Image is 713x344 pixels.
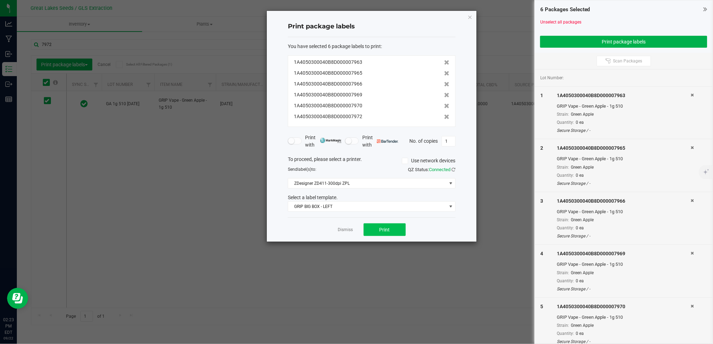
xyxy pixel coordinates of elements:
[294,80,362,88] span: 1A4050300040B8D000007966
[288,178,447,188] span: ZDesigner ZD411-300dpi ZPL
[338,227,353,233] a: Dismiss
[557,208,691,215] div: GRIP Vape - Green Apple - 1g 510
[540,198,543,204] span: 3
[557,314,691,321] div: GRIP Vape - Green Apple - 1g 510
[294,91,362,99] span: 1A4050300040B8D000007969
[540,36,707,48] button: Print package labels
[576,278,584,283] span: 0 ea
[557,270,569,275] span: Strain:
[613,58,642,64] span: Scan Packages
[557,225,574,230] span: Quantity:
[297,167,311,172] span: label(s)
[294,59,362,66] span: 1A4050300040B8D000007963
[377,140,398,143] img: bartender.png
[557,165,569,170] span: Strain:
[557,250,691,257] div: 1A4050300040B8D000007969
[429,167,451,172] span: Connected
[557,127,691,134] div: Secure Storage / -
[540,251,543,256] span: 4
[576,225,584,230] span: 0 ea
[379,227,390,232] span: Print
[288,22,456,31] h4: Print package labels
[557,303,691,310] div: 1A4050300040B8D000007970
[540,304,543,309] span: 5
[540,145,543,151] span: 2
[305,134,342,149] span: Print with
[283,156,461,166] div: To proceed, please select a printer.
[294,69,362,77] span: 1A4050300040B8D000007965
[557,323,569,328] span: Strain:
[557,197,691,205] div: 1A4050300040B8D000007966
[557,233,691,239] div: Secure Storage / -
[402,157,456,164] label: Use network devices
[410,138,438,143] span: No. of copies
[557,103,691,110] div: GRIP Vape - Green Apple - 1g 510
[288,167,316,172] span: Send to:
[557,180,691,187] div: Secure Storage / -
[557,173,574,178] span: Quantity:
[576,120,584,125] span: 0 ea
[320,138,342,143] img: mark_magic_cybra.png
[540,93,543,98] span: 1
[557,155,691,162] div: GRIP Vape - Green Apple - 1g 510
[571,217,594,222] span: Green Apple
[288,43,456,50] div: :
[557,144,691,152] div: 1A4050300040B8D000007965
[571,270,594,275] span: Green Apple
[540,75,564,81] span: Lot Number:
[288,202,447,211] span: GRIP BIG BOX - LEFT
[288,43,381,49] span: You have selected 6 package labels to print
[571,112,594,117] span: Green Apple
[557,217,569,222] span: Strain:
[557,261,691,268] div: GRIP Vape - Green Apple - 1g 510
[362,134,398,149] span: Print with
[7,288,28,309] iframe: Resource center
[571,165,594,170] span: Green Apple
[294,102,362,109] span: 1A4050300040B8D000007970
[294,113,362,120] span: 1A4050300040B8D000007972
[571,323,594,328] span: Green Apple
[576,173,584,178] span: 0 ea
[557,331,574,336] span: Quantity:
[557,286,691,292] div: Secure Storage / -
[557,92,691,99] div: 1A4050300040B8D000007963
[557,112,569,117] span: Strain:
[540,20,581,25] a: Unselect all packages
[576,331,584,336] span: 0 ea
[557,278,574,283] span: Quantity:
[364,223,406,236] button: Print
[283,194,461,201] div: Select a label template.
[557,120,574,125] span: Quantity:
[408,167,456,172] span: QZ Status:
